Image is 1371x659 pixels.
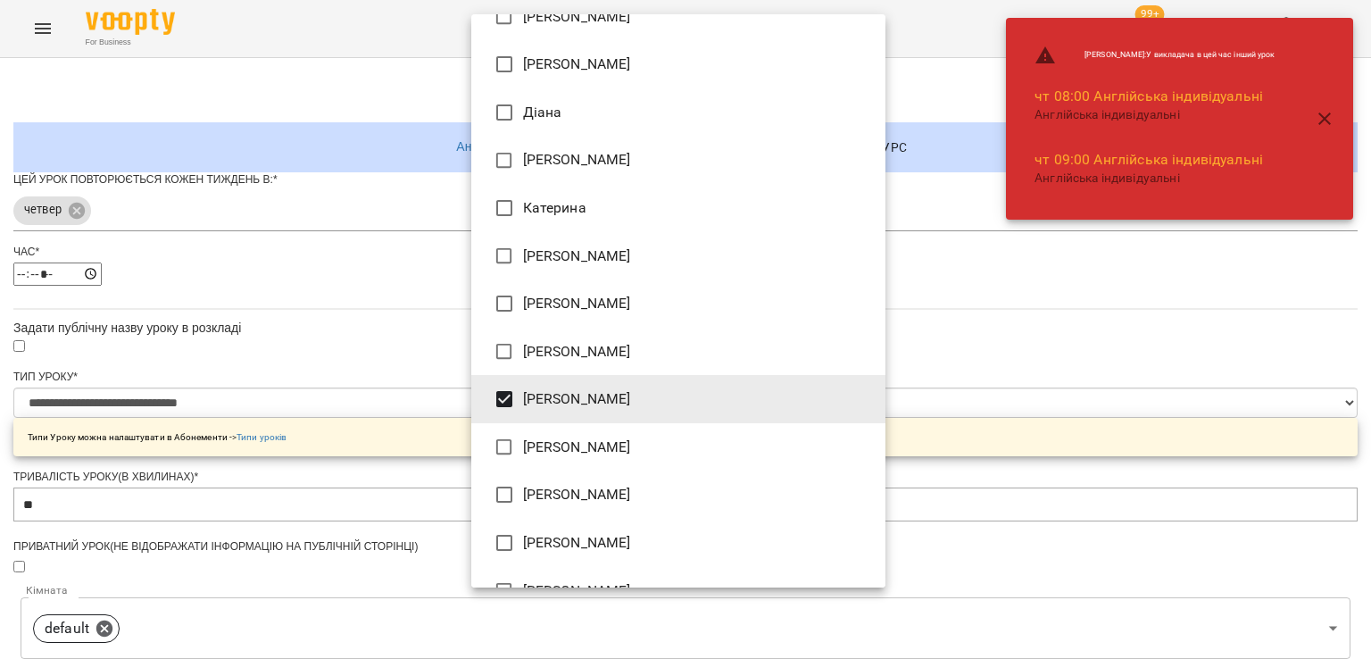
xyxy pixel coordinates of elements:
[471,184,885,232] li: Катерина
[1034,106,1275,124] p: Англійська індивідуальні
[471,519,885,567] li: [PERSON_NAME]
[1020,38,1289,73] li: [PERSON_NAME] : У викладача в цей час інший урок
[471,328,885,376] li: [PERSON_NAME]
[471,88,885,137] li: Діана
[471,567,885,615] li: [PERSON_NAME]
[471,423,885,471] li: [PERSON_NAME]
[471,279,885,328] li: [PERSON_NAME]
[1034,170,1275,188] p: Англійська індивідуальні
[471,375,885,423] li: [PERSON_NAME]
[471,40,885,88] li: [PERSON_NAME]
[471,232,885,280] li: [PERSON_NAME]
[1034,151,1263,168] a: чт 09:00 Англійська індивідуальні
[471,471,885,519] li: [PERSON_NAME]
[1034,88,1263,104] a: чт 08:00 Англійська індивідуальні
[471,137,885,185] li: [PERSON_NAME]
